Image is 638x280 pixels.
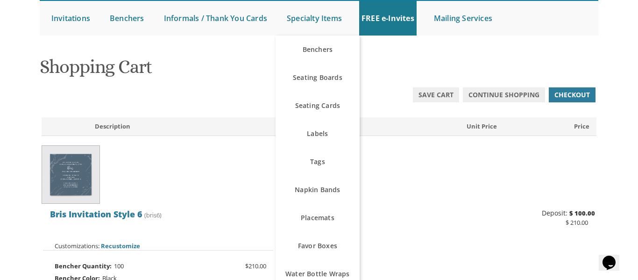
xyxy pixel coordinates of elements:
a: Invitations [49,1,92,36]
a: Labels [276,120,360,148]
span: Save Cart [418,90,454,100]
span: Bencher Quantity: [55,260,112,272]
a: Seating Cards [276,92,360,120]
iframe: chat widget [599,243,629,271]
div: Qty. [319,122,411,131]
span: (bris6) [144,211,162,219]
span: $210.00 [245,260,266,272]
a: Napkin Bands [276,176,360,204]
a: Continue Shopping [463,87,545,102]
span: Bris Invitation Style 6 [50,208,142,220]
a: Placemats [276,204,360,232]
div: Description [88,122,319,131]
a: Tags [276,148,360,176]
div: Price [504,122,596,131]
h1: Shopping Cart [40,57,598,84]
a: Specialty Items [284,1,344,36]
span: $ 210.00 [566,218,588,227]
a: Favor Boxes [276,232,360,260]
a: Bris Invitation Style 6 [50,210,142,219]
a: Recustomize [101,242,140,250]
span: Checkout [554,90,590,100]
a: Save Cart [413,87,459,102]
a: Benchers [107,1,147,36]
div: Unit Price [411,122,504,131]
strong: Customizations: [55,242,99,250]
img: Show product details for Bris Invitation Style 6 [42,145,100,204]
span: $ 100.00 [569,209,595,217]
span: Continue Shopping [468,90,539,100]
a: FREE e-Invites [359,1,417,36]
a: Checkout [549,87,595,102]
a: Informals / Thank You Cards [162,1,269,36]
span: 100 [114,262,124,270]
a: Benchers [276,36,360,64]
a: Seating Boards [276,64,360,92]
a: Mailing Services [432,1,495,36]
span: Deposit: [542,208,567,217]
